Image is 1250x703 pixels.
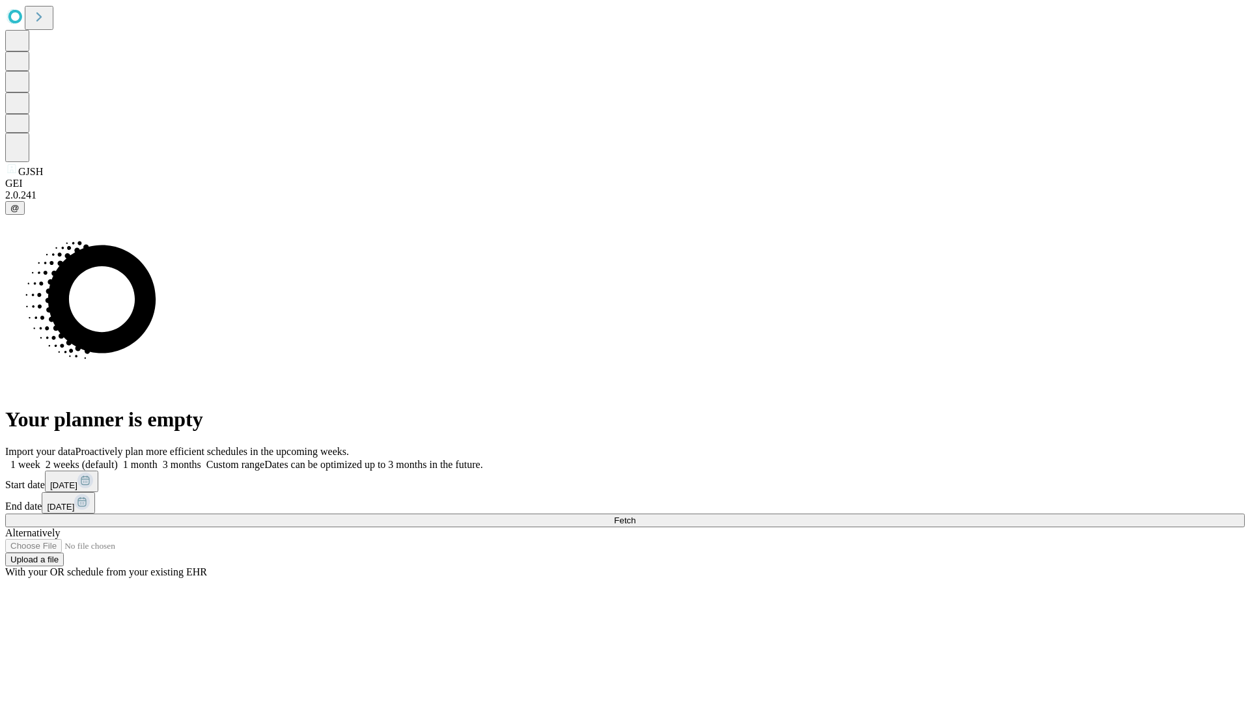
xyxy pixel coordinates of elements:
div: GEI [5,178,1245,189]
span: Custom range [206,459,264,470]
span: Proactively plan more efficient schedules in the upcoming weeks. [76,446,349,457]
button: @ [5,201,25,215]
button: [DATE] [45,471,98,492]
button: [DATE] [42,492,95,514]
span: [DATE] [50,480,77,490]
span: 3 months [163,459,201,470]
button: Upload a file [5,553,64,566]
button: Fetch [5,514,1245,527]
span: 1 week [10,459,40,470]
span: 2 weeks (default) [46,459,118,470]
div: 2.0.241 [5,189,1245,201]
span: 1 month [123,459,158,470]
span: Alternatively [5,527,60,538]
div: Start date [5,471,1245,492]
span: Import your data [5,446,76,457]
h1: Your planner is empty [5,407,1245,432]
span: Dates can be optimized up to 3 months in the future. [264,459,482,470]
span: With your OR schedule from your existing EHR [5,566,207,577]
span: GJSH [18,166,43,177]
span: @ [10,203,20,213]
span: Fetch [614,516,635,525]
span: [DATE] [47,502,74,512]
div: End date [5,492,1245,514]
